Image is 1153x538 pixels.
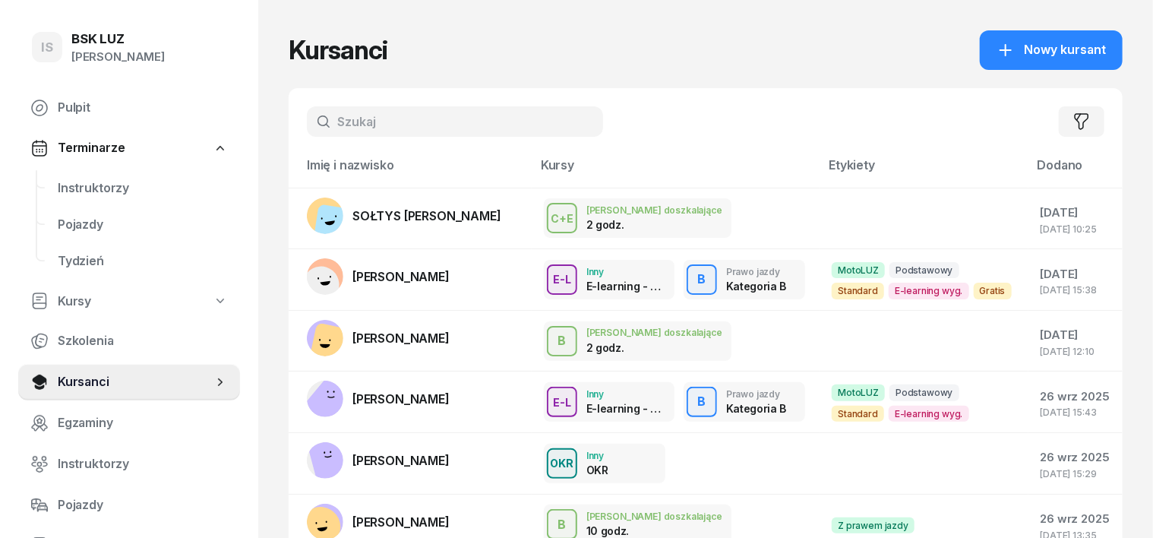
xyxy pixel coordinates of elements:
span: Pojazdy [58,495,228,515]
div: 10 godz. [586,524,665,537]
div: Inny [586,267,665,277]
div: [DATE] 15:29 [1041,469,1110,479]
button: B [547,326,577,356]
div: [DATE] [1041,203,1110,223]
a: SOŁTYS [PERSON_NAME] [307,198,501,234]
div: [PERSON_NAME] doszkalające [586,205,722,215]
span: [PERSON_NAME] [352,514,450,530]
a: Terminarze [18,131,240,166]
div: C+E [545,209,580,228]
a: Tydzień [46,243,240,280]
a: Szkolenia [18,323,240,359]
span: Egzaminy [58,413,228,433]
th: Etykiety [820,155,1028,188]
div: E-learning - 90 dni [586,402,665,415]
button: OKR [547,448,577,479]
span: Nowy kursant [1024,40,1106,60]
input: Szukaj [307,106,603,137]
span: Kursy [58,292,91,312]
div: Kategoria B [726,402,786,415]
span: [PERSON_NAME] [352,391,450,407]
div: OKR [586,464,608,476]
button: C+E [547,203,577,233]
div: 2 godz. [586,341,665,354]
span: Podstawowy [889,385,959,400]
button: Nowy kursant [980,30,1123,70]
span: MotoLUZ [832,262,885,278]
div: E-learning - 90 dni [586,280,665,293]
div: [DATE] 10:25 [1041,224,1110,234]
a: [PERSON_NAME] [307,442,450,479]
span: [PERSON_NAME] [352,331,450,346]
span: Instruktorzy [58,454,228,474]
div: E-L [547,393,577,412]
span: [PERSON_NAME] [352,269,450,284]
span: Z prawem jazdy [832,517,915,533]
div: Kategoria B [726,280,786,293]
div: [PERSON_NAME] [71,47,165,67]
div: [DATE] 12:10 [1041,347,1110,356]
div: 26 wrz 2025 [1041,509,1110,529]
div: [DATE] [1041,264,1110,284]
div: 26 wrz 2025 [1041,448,1110,467]
a: [PERSON_NAME] [307,381,450,417]
th: Kursy [532,155,820,188]
div: [DATE] 15:43 [1041,407,1110,417]
div: Inny [586,389,665,399]
span: Gratis [974,283,1012,299]
span: Instruktorzy [58,179,228,198]
span: Tydzień [58,252,228,271]
div: 2 godz. [586,218,665,231]
button: E-L [547,387,577,417]
a: [PERSON_NAME] [307,258,450,295]
div: Inny [586,451,608,460]
button: B [687,387,717,417]
span: SOŁTYS [PERSON_NAME] [352,208,501,223]
a: Pojazdy [46,207,240,243]
a: Pojazdy [18,487,240,524]
button: E-L [547,264,577,295]
span: Standard [832,283,884,299]
div: [DATE] 15:38 [1041,285,1110,295]
button: B [687,264,717,295]
div: BSK LUZ [71,33,165,46]
div: 26 wrz 2025 [1041,387,1110,407]
div: B [552,512,573,538]
div: [DATE] [1041,325,1110,345]
span: E-learning wyg. [889,283,969,299]
span: [PERSON_NAME] [352,453,450,468]
h1: Kursanci [289,36,387,64]
div: [PERSON_NAME] doszkalające [586,328,722,337]
div: OKR [545,454,580,473]
span: Standard [832,406,884,422]
span: E-learning wyg. [889,406,969,422]
th: Imię i nazwisko [289,155,532,188]
div: Prawo jazdy [726,267,786,277]
span: Pulpit [58,98,228,118]
span: Szkolenia [58,331,228,351]
div: B [692,267,712,293]
a: [PERSON_NAME] [307,320,450,356]
span: IS [41,41,53,54]
div: B [692,389,712,415]
a: Kursy [18,284,240,319]
div: B [552,328,573,354]
div: E-L [547,270,577,289]
span: Pojazdy [58,215,228,235]
a: Kursanci [18,364,240,400]
div: [PERSON_NAME] doszkalające [586,511,722,521]
a: Instruktorzy [46,170,240,207]
span: MotoLUZ [832,385,885,400]
span: Podstawowy [889,262,959,278]
th: Dodano [1028,155,1123,188]
span: Kursanci [58,372,213,392]
div: Prawo jazdy [726,389,786,399]
a: Pulpit [18,90,240,126]
span: Terminarze [58,138,125,158]
a: Instruktorzy [18,446,240,483]
a: Egzaminy [18,405,240,441]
